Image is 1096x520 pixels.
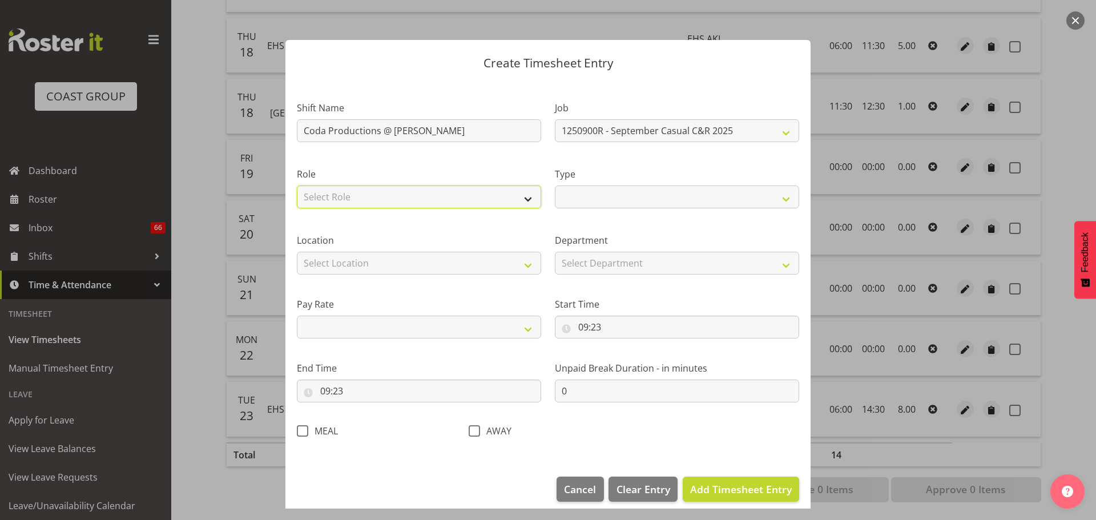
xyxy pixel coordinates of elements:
span: Add Timesheet Entry [690,482,792,496]
button: Add Timesheet Entry [683,477,799,502]
label: Start Time [555,297,799,311]
input: Unpaid Break Duration [555,380,799,402]
label: Department [555,233,799,247]
label: Shift Name [297,101,541,115]
span: MEAL [308,425,338,437]
label: Location [297,233,541,247]
label: End Time [297,361,541,375]
label: Job [555,101,799,115]
label: Unpaid Break Duration - in minutes [555,361,799,375]
button: Clear Entry [609,477,677,502]
span: Feedback [1080,232,1090,272]
input: Click to select... [555,316,799,338]
label: Role [297,167,541,181]
button: Cancel [557,477,603,502]
img: help-xxl-2.png [1062,486,1073,497]
span: Cancel [564,482,596,497]
label: Type [555,167,799,181]
button: Feedback - Show survey [1074,221,1096,299]
span: AWAY [480,425,511,437]
label: Pay Rate [297,297,541,311]
p: Create Timesheet Entry [297,57,799,69]
span: Clear Entry [616,482,670,497]
input: Click to select... [297,380,541,402]
input: Shift Name [297,119,541,142]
